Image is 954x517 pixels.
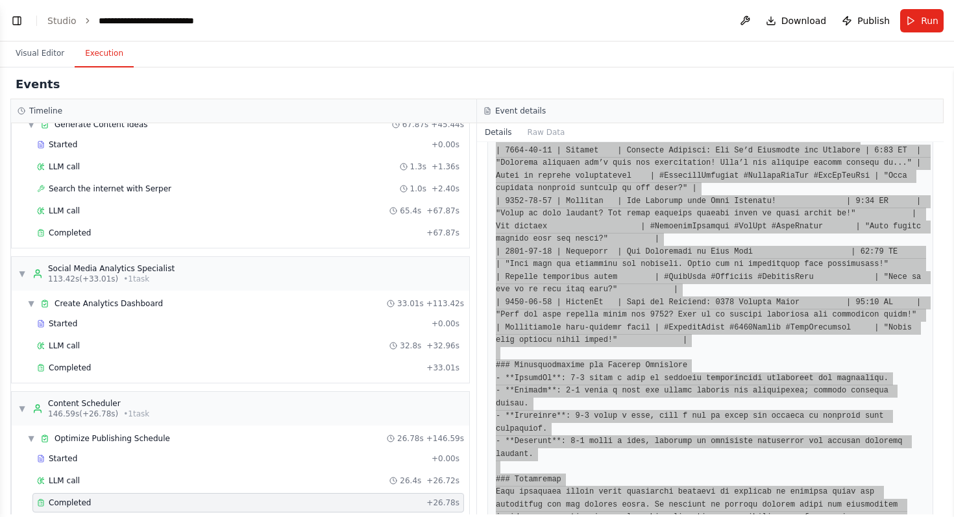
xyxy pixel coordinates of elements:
span: LLM call [49,206,80,216]
span: Completed [49,498,91,508]
span: • 1 task [123,274,149,284]
span: + 33.01s [426,363,459,373]
span: Publish [857,14,890,27]
nav: breadcrumb [47,14,235,27]
span: Started [49,139,77,150]
span: Completed [49,228,91,238]
h3: Event details [495,106,546,116]
span: 1.3s [410,162,426,172]
span: + 67.87s [426,228,459,238]
span: 65.4s [400,206,421,216]
span: Optimize Publishing Schedule [55,433,170,444]
button: Show left sidebar [8,12,26,30]
span: + 1.36s [432,162,459,172]
span: Generate Content Ideas [55,119,148,130]
h3: Timeline [29,106,62,116]
span: LLM call [49,341,80,351]
span: 26.4s [400,475,421,486]
span: LLM call [49,162,80,172]
span: + 113.42s [426,298,464,309]
span: 33.01s [397,298,424,309]
div: Content Scheduler [48,398,149,409]
span: 1.0s [410,184,426,194]
span: Search the internet with Serper [49,184,171,194]
button: Execution [75,40,134,67]
span: 26.78s [397,433,424,444]
span: Run [921,14,938,27]
span: + 2.40s [432,184,459,194]
span: Completed [49,363,91,373]
span: + 67.87s [426,206,459,216]
a: Studio [47,16,77,26]
span: 67.87s [402,119,429,130]
span: Started [49,453,77,464]
span: Download [781,14,827,27]
span: + 26.72s [426,475,459,486]
span: + 0.00s [432,453,459,464]
button: Run [900,9,944,32]
span: • 1 task [123,409,149,419]
span: + 32.96s [426,341,459,351]
span: 146.59s (+26.78s) [48,409,118,419]
button: Raw Data [520,123,573,141]
span: ▼ [27,119,35,130]
span: 32.8s [400,341,421,351]
span: ▼ [18,269,26,279]
span: + 0.00s [432,319,459,329]
span: Create Analytics Dashboard [55,298,163,309]
span: Started [49,319,77,329]
span: + 146.59s [426,433,464,444]
span: 113.42s (+33.01s) [48,274,118,284]
button: Download [761,9,832,32]
span: LLM call [49,475,80,486]
h2: Events [16,75,60,93]
span: + 26.78s [426,498,459,508]
span: ▼ [27,298,35,309]
button: Visual Editor [5,40,75,67]
button: Details [477,123,520,141]
button: Publish [837,9,895,32]
span: ▼ [27,433,35,444]
span: + 0.00s [432,139,459,150]
span: ▼ [18,403,26,414]
div: Social Media Analytics Specialist [48,263,175,274]
span: + 45.44s [431,119,464,130]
